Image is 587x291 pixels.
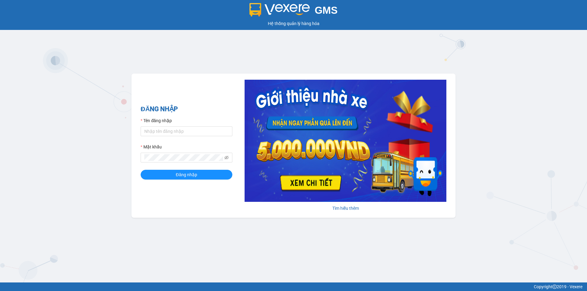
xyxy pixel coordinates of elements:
div: Tìm hiểu thêm [245,205,446,212]
label: Tên đăng nhập [141,117,172,124]
span: GMS [315,5,338,16]
h2: ĐĂNG NHẬP [141,104,232,114]
div: Hệ thống quản lý hàng hóa [2,20,585,27]
span: copyright [552,285,557,289]
input: Tên đăng nhập [141,126,232,136]
a: GMS [249,9,338,14]
img: banner-0 [245,80,446,202]
input: Mật khẩu [144,154,223,161]
div: Copyright 2019 - Vexere [5,283,582,290]
label: Mật khẩu [141,144,162,150]
button: Đăng nhập [141,170,232,180]
img: logo 2 [249,3,310,16]
span: Đăng nhập [176,171,197,178]
span: eye-invisible [224,155,229,160]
